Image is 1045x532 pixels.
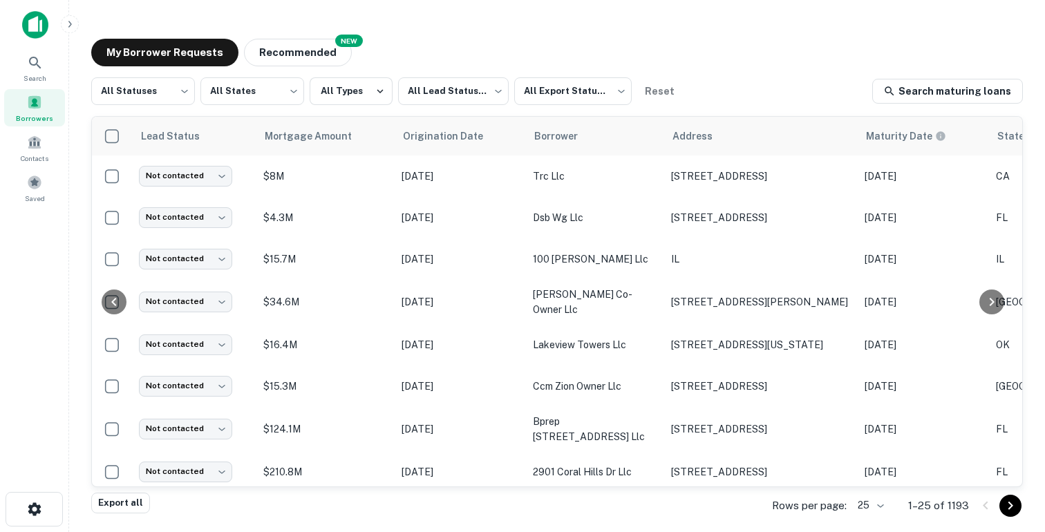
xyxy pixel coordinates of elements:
[671,380,851,392] p: [STREET_ADDRESS]
[865,464,982,479] p: [DATE]
[865,169,982,184] p: [DATE]
[91,493,150,513] button: Export all
[16,113,53,124] span: Borrowers
[91,73,195,109] div: All Statuses
[139,249,232,269] div: Not contacted
[22,11,48,39] img: capitalize-icon.png
[139,419,232,439] div: Not contacted
[865,210,982,225] p: [DATE]
[335,35,363,47] div: NEW
[533,210,657,225] p: dsb wg llc
[533,414,657,444] p: bprep [STREET_ADDRESS] llc
[402,421,519,437] p: [DATE]
[310,77,393,105] button: All Types
[866,129,964,144] span: Maturity dates displayed may be estimated. Please contact the lender for the most accurate maturi...
[263,210,388,225] p: $4.3M
[865,294,982,310] p: [DATE]
[976,421,1045,488] iframe: Chat Widget
[402,169,519,184] p: [DATE]
[865,251,982,267] p: [DATE]
[402,294,519,310] p: [DATE]
[263,294,388,310] p: $34.6M
[526,117,664,155] th: Borrower
[402,251,519,267] p: [DATE]
[395,117,526,155] th: Origination Date
[139,207,232,227] div: Not contacted
[402,379,519,394] p: [DATE]
[671,423,851,435] p: [STREET_ADDRESS]
[866,129,946,144] div: Maturity dates displayed may be estimated. Please contact the lender for the most accurate maturi...
[139,292,232,312] div: Not contacted
[772,497,847,514] p: Rows per page:
[403,128,501,144] span: Origination Date
[514,73,632,109] div: All Export Statuses
[671,253,851,265] p: IL
[664,117,858,155] th: Address
[139,376,232,396] div: Not contacted
[533,169,657,184] p: trc llc
[4,129,65,167] a: Contacts
[263,337,388,352] p: $16.4M
[866,129,932,144] h6: Maturity Date
[4,169,65,207] a: Saved
[139,334,232,354] div: Not contacted
[402,337,519,352] p: [DATE]
[263,421,388,437] p: $124.1M
[852,495,886,515] div: 25
[402,464,519,479] p: [DATE]
[999,495,1022,517] button: Go to next page
[865,421,982,437] p: [DATE]
[263,464,388,479] p: $210.8M
[263,251,388,267] p: $15.7M
[263,169,388,184] p: $8M
[671,170,851,182] p: [STREET_ADDRESS]
[256,117,395,155] th: Mortgage Amount
[637,77,681,105] button: Reset
[200,73,304,109] div: All States
[402,210,519,225] p: [DATE]
[872,79,1023,104] a: Search maturing loans
[140,128,218,144] span: Lead Status
[265,128,370,144] span: Mortgage Amount
[533,379,657,394] p: ccm zion owner llc
[139,462,232,482] div: Not contacted
[533,464,657,479] p: 2901 coral hills dr llc
[132,117,256,155] th: Lead Status
[865,379,982,394] p: [DATE]
[533,337,657,352] p: lakeview towers llc
[21,153,48,164] span: Contacts
[858,117,989,155] th: Maturity dates displayed may be estimated. Please contact the lender for the most accurate maturi...
[997,128,1042,144] span: State
[672,128,731,144] span: Address
[671,296,851,308] p: [STREET_ADDRESS][PERSON_NAME]
[139,166,232,186] div: Not contacted
[533,287,657,317] p: [PERSON_NAME] co-owner llc
[671,466,851,478] p: [STREET_ADDRESS]
[671,339,851,351] p: [STREET_ADDRESS][US_STATE]
[91,39,238,66] button: My Borrower Requests
[534,128,596,144] span: Borrower
[4,49,65,86] a: Search
[263,379,388,394] p: $15.3M
[23,73,46,84] span: Search
[908,497,969,514] p: 1–25 of 1193
[25,193,45,204] span: Saved
[398,73,509,109] div: All Lead Statuses
[671,211,851,224] p: [STREET_ADDRESS]
[244,39,352,66] button: Recommended
[4,89,65,126] a: Borrowers
[533,251,657,267] p: 100 [PERSON_NAME] llc
[865,337,982,352] p: [DATE]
